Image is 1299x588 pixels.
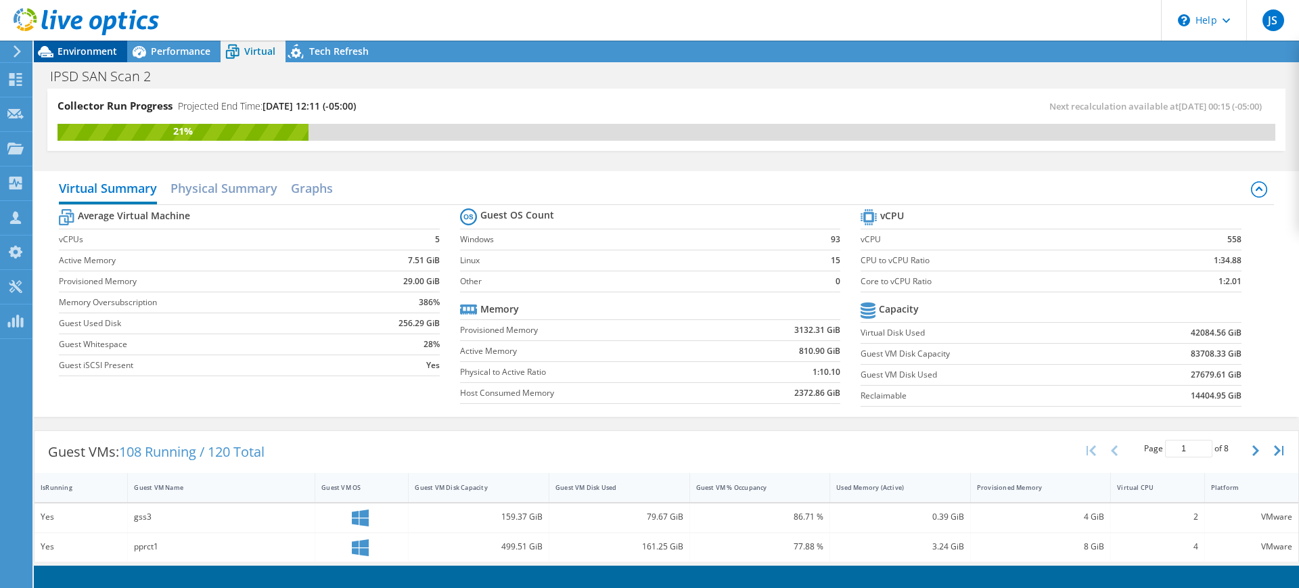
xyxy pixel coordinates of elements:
b: 29.00 GiB [403,275,440,288]
h2: Virtual Summary [59,175,157,204]
h1: IPSD SAN Scan 2 [44,69,172,84]
label: Physical to Active Ratio [460,365,721,379]
label: Core to vCPU Ratio [861,275,1141,288]
b: Average Virtual Machine [78,209,190,223]
b: 558 [1227,233,1241,246]
div: Platform [1211,483,1276,492]
label: Virtual Disk Used [861,326,1110,340]
svg: \n [1178,14,1190,26]
div: Guest VM % Occupancy [696,483,808,492]
div: 0.39 GiB [836,510,964,524]
div: Virtual CPU [1117,483,1181,492]
b: 5 [435,233,440,246]
b: 1:34.88 [1214,254,1241,267]
b: 27679.61 GiB [1191,368,1241,382]
b: Guest OS Count [480,208,554,222]
b: 2372.86 GiB [794,386,840,400]
b: 810.90 GiB [799,344,840,358]
span: Page of [1144,440,1229,457]
div: Guest VM OS [321,483,386,492]
span: Virtual [244,45,275,58]
label: Host Consumed Memory [460,386,721,400]
div: Guest VM Disk Used [555,483,667,492]
label: Guest Whitespace [59,338,348,351]
div: gss3 [134,510,309,524]
b: 1:10.10 [813,365,840,379]
label: Other [460,275,806,288]
span: 8 [1224,443,1229,454]
h2: Physical Summary [170,175,277,202]
b: 93 [831,233,840,246]
b: 256.29 GiB [398,317,440,330]
div: Guest VM Name [134,483,292,492]
b: 83708.33 GiB [1191,347,1241,361]
label: Guest VM Disk Capacity [861,347,1110,361]
b: 0 [836,275,840,288]
label: CPU to vCPU Ratio [861,254,1141,267]
div: 4 GiB [977,510,1105,524]
div: 4 [1117,539,1198,554]
span: JS [1262,9,1284,31]
label: Linux [460,254,806,267]
label: Active Memory [460,344,721,358]
label: Provisioned Memory [59,275,348,288]
label: Reclaimable [861,389,1110,403]
b: 28% [424,338,440,351]
label: Provisioned Memory [460,323,721,337]
label: Guest iSCSI Present [59,359,348,372]
div: 79.67 GiB [555,510,683,524]
div: 8 GiB [977,539,1105,554]
div: 499.51 GiB [415,539,543,554]
input: jump to page [1165,440,1212,457]
label: Windows [460,233,806,246]
label: Active Memory [59,254,348,267]
b: Yes [426,359,440,372]
b: 386% [419,296,440,309]
span: Next recalculation available at [1049,100,1269,112]
div: Guest VM Disk Capacity [415,483,526,492]
div: 3.24 GiB [836,539,964,554]
div: pprct1 [134,539,309,554]
span: [DATE] 12:11 (-05:00) [263,99,356,112]
b: 14404.95 GiB [1191,389,1241,403]
div: 21% [58,124,309,139]
b: vCPU [880,209,904,223]
label: vCPUs [59,233,348,246]
label: vCPU [861,233,1141,246]
h2: Graphs [291,175,333,202]
label: Guest Used Disk [59,317,348,330]
label: Guest VM Disk Used [861,368,1110,382]
b: Memory [480,302,519,316]
span: 108 Running / 120 Total [119,443,265,461]
label: Memory Oversubscription [59,296,348,309]
div: 86.71 % [696,510,824,524]
b: 1:2.01 [1218,275,1241,288]
div: Guest VMs: [35,431,278,473]
span: Environment [58,45,117,58]
div: VMware [1211,510,1292,524]
b: 7.51 GiB [408,254,440,267]
div: Used Memory (Active) [836,483,948,492]
div: Yes [41,539,121,554]
div: IsRunning [41,483,105,492]
div: VMware [1211,539,1292,554]
b: Capacity [879,302,919,316]
span: [DATE] 00:15 (-05:00) [1179,100,1262,112]
b: 3132.31 GiB [794,323,840,337]
div: 77.88 % [696,539,824,554]
div: 159.37 GiB [415,510,543,524]
div: 2 [1117,510,1198,524]
span: Performance [151,45,210,58]
b: 15 [831,254,840,267]
div: Yes [41,510,121,524]
h4: Projected End Time: [178,99,356,114]
div: 161.25 GiB [555,539,683,554]
div: Provisioned Memory [977,483,1089,492]
b: 42084.56 GiB [1191,326,1241,340]
span: Tech Refresh [309,45,369,58]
